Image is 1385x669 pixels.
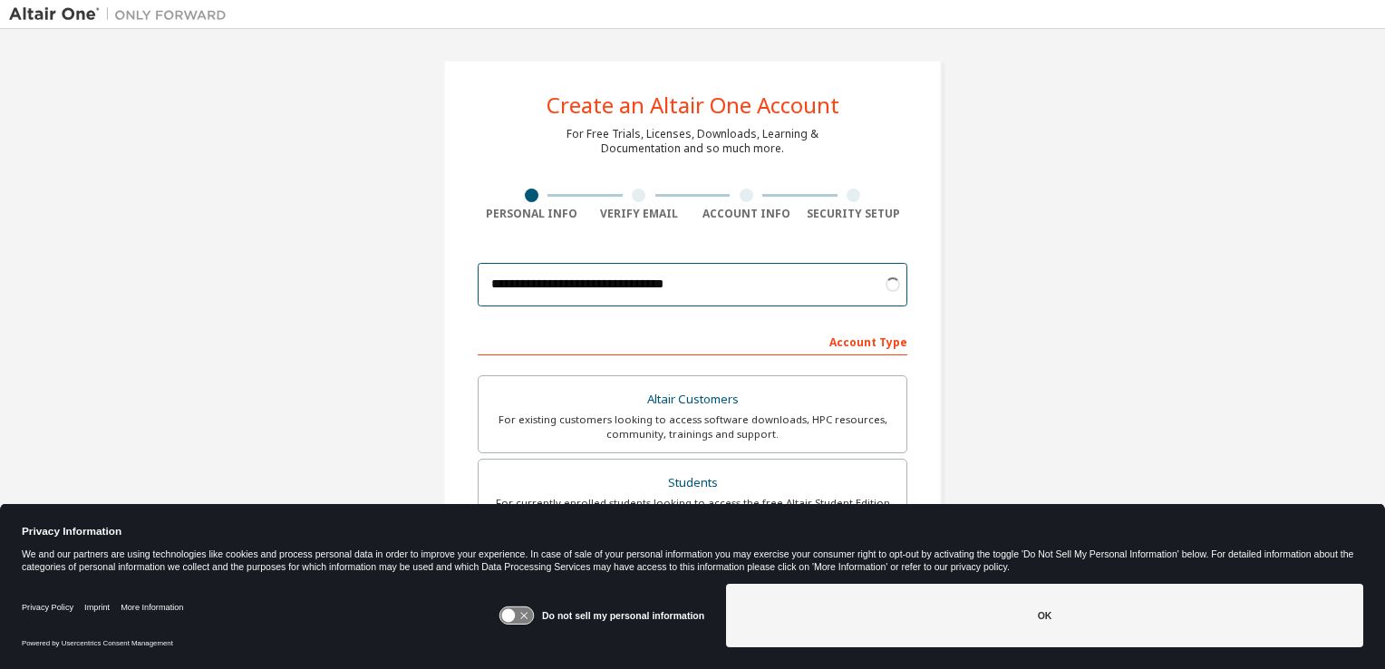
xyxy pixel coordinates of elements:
div: For Free Trials, Licenses, Downloads, Learning & Documentation and so much more. [567,127,818,156]
div: For existing customers looking to access software downloads, HPC resources, community, trainings ... [489,412,896,441]
div: Create an Altair One Account [547,94,839,116]
div: Verify Email [586,207,693,221]
div: Personal Info [478,207,586,221]
div: Account Info [692,207,800,221]
div: Account Type [478,326,907,355]
div: Students [489,470,896,496]
div: Security Setup [800,207,908,221]
img: Altair One [9,5,236,24]
div: Altair Customers [489,387,896,412]
div: For currently enrolled students looking to access the free Altair Student Edition bundle and all ... [489,496,896,525]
